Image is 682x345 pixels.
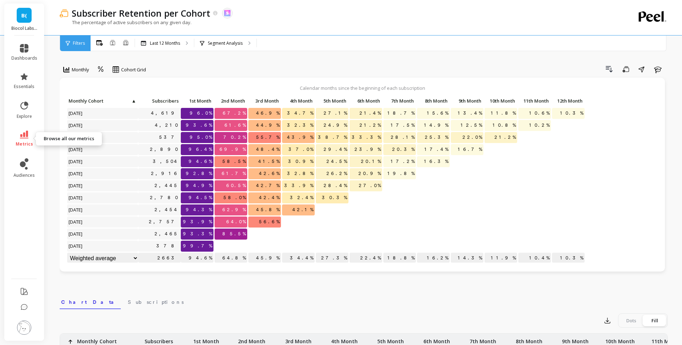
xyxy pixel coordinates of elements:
[528,108,551,119] span: 10.6%
[350,96,382,106] p: 6th Month
[60,293,668,309] nav: Tabs
[184,180,213,191] span: 94.9%
[283,98,313,104] span: 4th Month
[282,96,315,106] p: 4th Month
[552,253,585,263] p: 10.3%
[121,66,146,73] span: Cohort Grid
[148,192,181,203] a: 2,780
[248,96,281,106] p: 3rd Month
[222,132,247,143] span: 70.2%
[459,120,483,131] span: 12.5%
[283,180,315,191] span: 33.9%
[391,144,416,155] span: 20.3%
[215,253,247,263] p: 64.8%
[225,180,247,191] span: 60.5%
[417,96,450,106] p: 8th Month
[322,120,348,131] span: 24.9%
[386,108,416,119] span: 18.7%
[383,96,417,107] div: Toggle SortBy
[155,241,181,251] a: 378
[255,108,281,119] span: 46.9%
[148,144,181,155] a: 2,890
[493,132,517,143] span: 21.2%
[255,180,281,191] span: 42.7%
[452,98,481,104] span: 9th Month
[349,96,383,107] div: Toggle SortBy
[77,334,117,345] p: Monthly Cohort
[215,96,247,106] p: 2nd Month
[286,108,315,119] span: 34.7%
[184,204,213,215] span: 94.3%
[358,120,382,131] span: 21.2%
[258,168,281,179] span: 42.6%
[322,108,348,119] span: 27.1%
[220,168,247,179] span: 61.7%
[286,120,315,131] span: 32.3%
[216,98,245,104] span: 2nd Month
[316,96,348,106] p: 5th Month
[386,168,416,179] span: 19.8%
[140,98,179,104] span: Subscribers
[461,132,483,143] span: 22.0%
[520,98,549,104] span: 11th Month
[316,132,348,143] span: 38.7%
[385,98,414,104] span: 7th Month
[423,132,450,143] span: 25.3%
[451,96,483,106] p: 9th Month
[187,144,213,155] span: 96.4%
[518,96,551,106] p: 11th Month
[221,156,247,167] span: 58.5%
[181,253,213,263] p: 94.6%
[470,334,496,345] p: 7th Month
[643,315,666,326] div: Fill
[222,192,247,203] span: 58.0%
[485,96,517,106] p: 10th Month
[67,132,85,143] span: [DATE]
[21,11,27,20] span: B(
[182,217,213,227] span: 93.9%
[193,334,219,345] p: 1st Month
[484,96,518,107] div: Toggle SortBy
[153,120,181,131] a: 4,210
[389,156,416,167] span: 17.2%
[315,96,349,107] div: Toggle SortBy
[187,192,213,203] span: 94.5%
[221,204,247,215] span: 62.9%
[282,253,315,263] p: 34.4%
[287,156,315,167] span: 30.9%
[224,10,231,16] img: api.skio.svg
[138,96,172,107] div: Toggle SortBy
[423,156,450,167] span: 16.3%
[456,144,483,155] span: 16.7%
[552,96,585,107] div: Toggle SortBy
[350,253,382,263] p: 22.4%
[562,334,589,345] p: 9th Month
[13,172,35,178] span: audiences
[258,217,281,227] span: 56.6%
[151,156,181,167] a: 3,504
[383,253,416,263] p: 18.8%
[383,96,416,106] p: 7th Month
[255,120,281,131] span: 44.9%
[357,168,382,179] span: 20.9%
[181,96,213,106] p: 1st Month
[67,144,85,155] span: [DATE]
[208,40,243,46] p: Segment Analysis
[158,132,181,143] a: 537
[389,132,416,143] span: 28.1%
[182,229,213,239] span: 93.3%
[316,253,348,263] p: 27.3%
[221,108,247,119] span: 67.2%
[351,98,380,104] span: 6th Month
[67,217,85,227] span: [DATE]
[605,334,635,345] p: 10th Month
[248,96,282,107] div: Toggle SortBy
[188,108,213,119] span: 96.0%
[485,253,517,263] p: 11.9%
[11,26,37,31] p: Biocol Labs (US)
[153,229,181,239] a: 2,465
[350,132,382,143] span: 33.3%
[518,253,551,263] p: 10.4%
[358,108,382,119] span: 21.4%
[67,156,85,167] span: [DATE]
